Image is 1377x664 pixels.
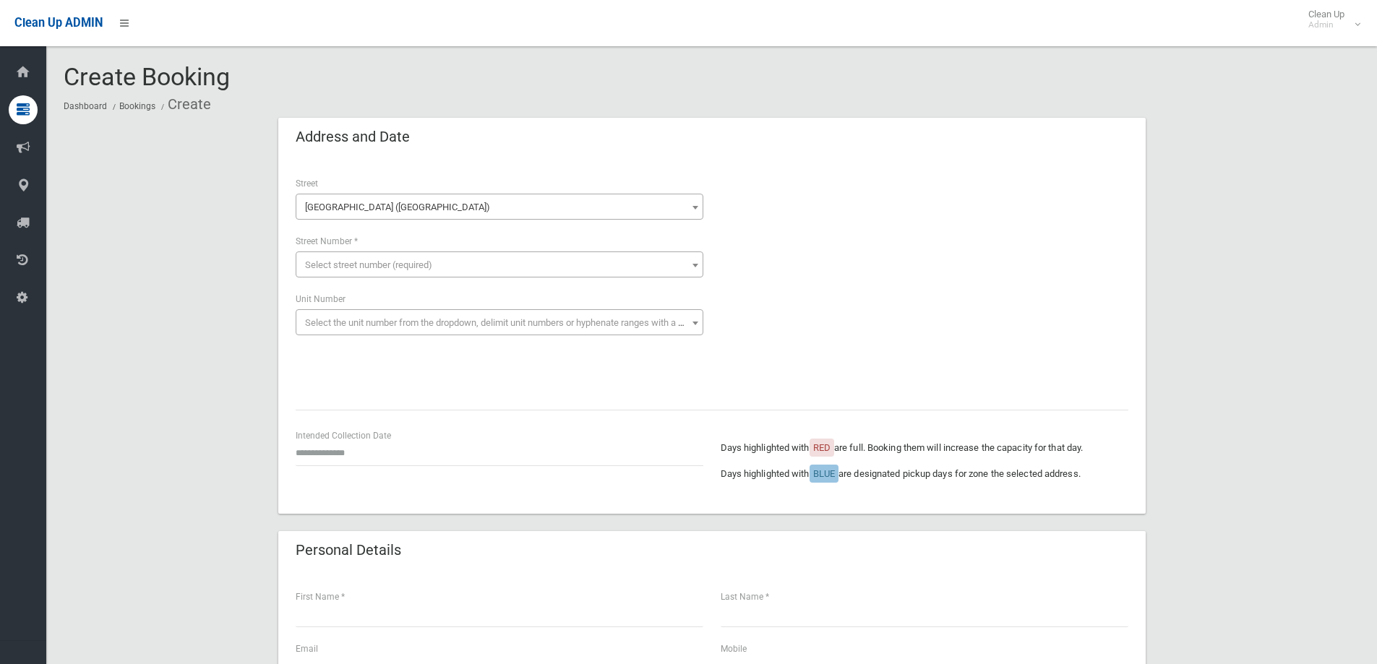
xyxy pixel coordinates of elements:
span: Create Booking [64,62,230,91]
header: Personal Details [278,536,419,564]
span: Clean Up [1301,9,1359,30]
header: Address and Date [278,123,427,151]
small: Admin [1308,20,1344,30]
span: RED [813,442,831,453]
li: Create [158,91,211,118]
a: Dashboard [64,101,107,111]
span: Acton Street (HURLSTONE PARK 2193) [296,194,703,220]
span: Acton Street (HURLSTONE PARK 2193) [299,197,700,217]
p: Days highlighted with are designated pickup days for zone the selected address. [721,465,1128,483]
p: Days highlighted with are full. Booking them will increase the capacity for that day. [721,439,1128,457]
a: Bookings [119,101,155,111]
span: Clean Up ADMIN [14,16,103,30]
span: Select the unit number from the dropdown, delimit unit numbers or hyphenate ranges with a comma [305,317,709,328]
span: Select street number (required) [305,259,432,270]
span: BLUE [813,468,835,479]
